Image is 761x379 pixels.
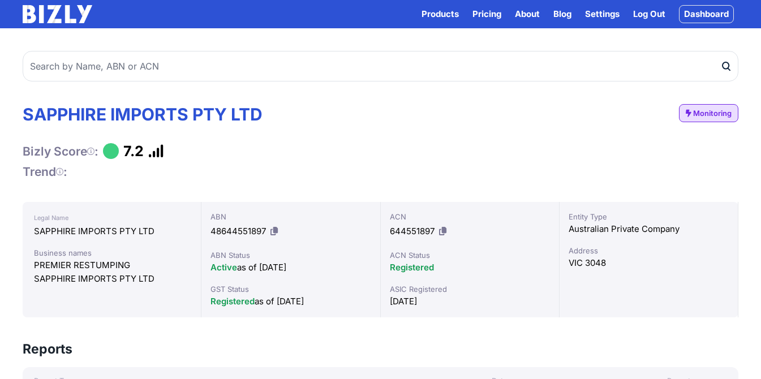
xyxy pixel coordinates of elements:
[390,283,550,295] div: ASIC Registered
[585,7,620,21] a: Settings
[34,247,190,259] div: Business names
[34,225,190,238] div: SAPPHIRE IMPORTS PTY LTD
[422,7,459,21] button: Products
[210,262,237,273] span: Active
[23,340,72,358] h3: Reports
[390,262,434,273] span: Registered
[693,107,732,119] span: Monitoring
[569,256,729,270] div: VIC 3048
[210,295,371,308] div: as of [DATE]
[210,283,371,295] div: GST Status
[390,211,550,222] div: ACN
[210,211,371,222] div: ABN
[390,249,550,261] div: ACN Status
[569,222,729,236] div: Australian Private Company
[210,296,255,307] span: Registered
[34,259,190,272] div: PREMIER RESTUMPING
[390,295,550,308] div: [DATE]
[210,261,371,274] div: as of [DATE]
[23,104,263,124] h1: SAPPHIRE IMPORTS PTY LTD
[34,211,190,225] div: Legal Name
[515,7,540,21] a: About
[569,245,729,256] div: Address
[34,272,190,286] div: SAPPHIRE IMPORTS PTY LTD
[23,51,738,81] input: Search by Name, ABN or ACN
[210,249,371,261] div: ABN Status
[23,144,98,159] h1: Bizly Score :
[553,7,571,21] a: Blog
[472,7,501,21] a: Pricing
[569,211,729,222] div: Entity Type
[633,7,665,21] a: Log Out
[390,226,435,236] span: 644551897
[123,143,144,160] h1: 7.2
[23,164,67,179] h1: Trend :
[210,226,266,236] span: 48644551897
[679,5,734,23] a: Dashboard
[679,104,738,122] a: Monitoring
